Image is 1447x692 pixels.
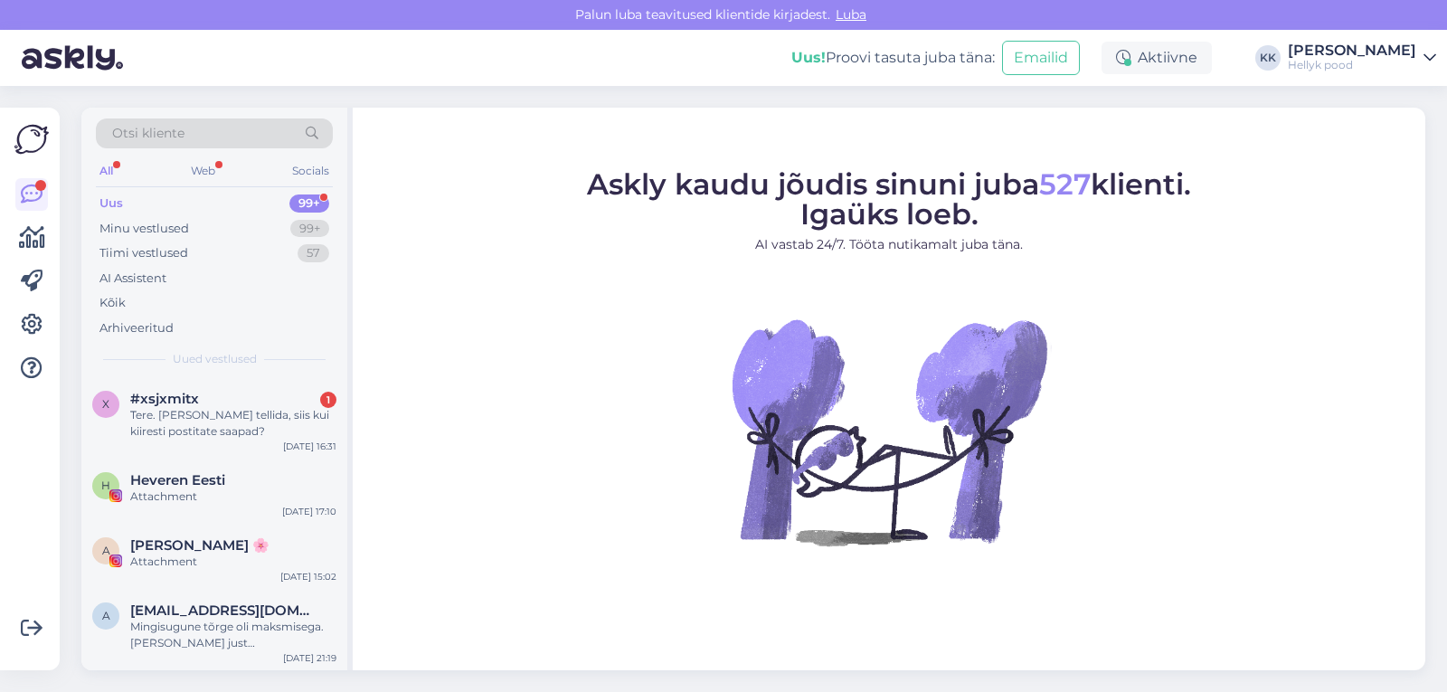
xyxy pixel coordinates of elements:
div: AI Assistent [99,270,166,288]
span: Heveren Eesti [130,472,225,488]
div: [DATE] 16:31 [283,440,336,453]
div: KK [1255,45,1281,71]
div: Aktiivne [1102,42,1212,74]
span: Luba [830,6,872,23]
span: H [101,479,110,492]
span: A [102,544,110,557]
b: Uus! [791,49,826,66]
img: Askly Logo [14,122,49,156]
div: Proovi tasuta juba täna: [791,47,995,69]
div: 1 [320,392,336,408]
div: All [96,159,117,183]
div: Mingisugune tõrge oli maksmisega. [PERSON_NAME] just [PERSON_NAME] teavitus, et makse läks kenast... [130,619,336,651]
a: [PERSON_NAME]Hellyk pood [1288,43,1436,72]
div: [DATE] 17:10 [282,505,336,518]
span: 527 [1039,166,1091,202]
div: Minu vestlused [99,220,189,238]
div: Hellyk pood [1288,58,1416,72]
span: x [102,397,109,411]
span: Askly kaudu jõudis sinuni juba klienti. Igaüks loeb. [587,166,1191,232]
div: [DATE] 15:02 [280,570,336,583]
span: a [102,609,110,622]
button: Emailid [1002,41,1080,75]
span: annamariataidla@gmail.com [130,602,318,619]
div: Socials [288,159,333,183]
span: Otsi kliente [112,124,184,143]
div: 99+ [289,194,329,213]
div: 57 [298,244,329,262]
div: Tiimi vestlused [99,244,188,262]
div: 99+ [290,220,329,238]
p: AI vastab 24/7. Tööta nutikamalt juba täna. [587,235,1191,254]
div: [DATE] 21:19 [283,651,336,665]
div: Arhiveeritud [99,319,174,337]
div: Attachment [130,554,336,570]
div: Kõik [99,294,126,312]
div: [PERSON_NAME] [1288,43,1416,58]
div: Web [187,159,219,183]
div: Tere. [PERSON_NAME] tellida, siis kui kiiresti postitate saapad? [130,407,336,440]
span: #xsjxmitx [130,391,199,407]
div: Attachment [130,488,336,505]
img: No Chat active [726,269,1052,594]
div: Uus [99,194,123,213]
span: Uued vestlused [173,351,257,367]
span: Andra 🌸 [130,537,270,554]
